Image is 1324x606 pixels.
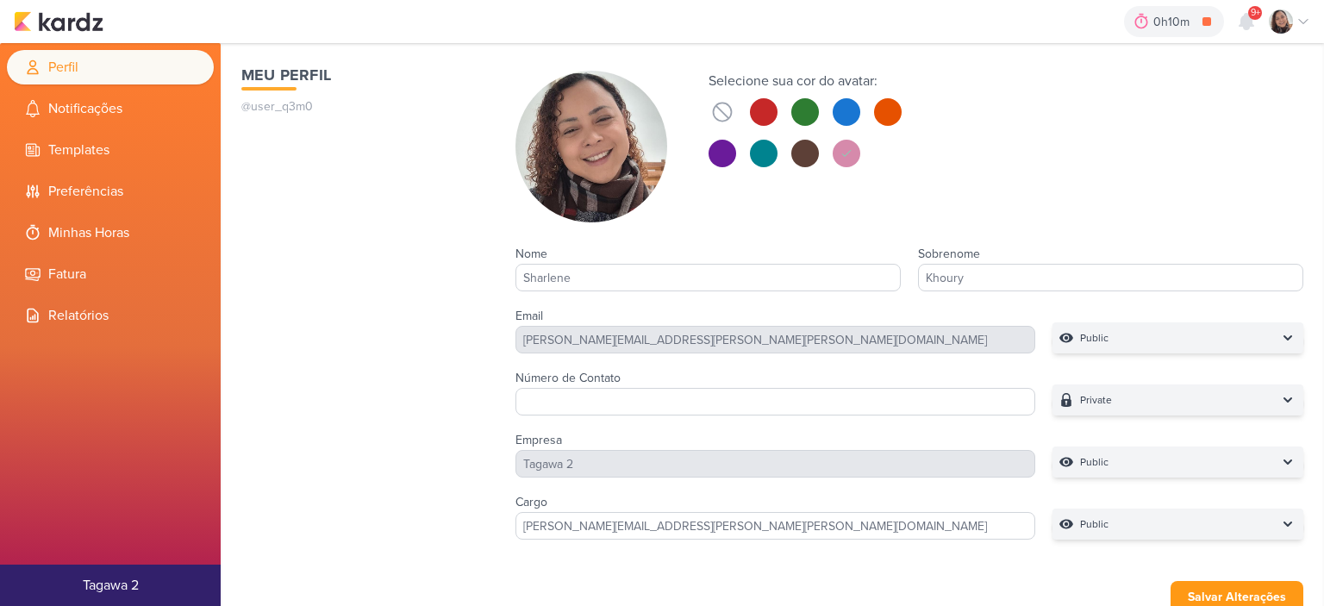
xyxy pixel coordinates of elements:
label: Sobrenome [918,247,980,261]
img: kardz.app [14,11,103,32]
p: Public [1080,329,1109,347]
img: Sharlene Khoury [1269,9,1293,34]
li: Notificações [7,91,214,126]
h1: Meu Perfil [241,64,481,87]
li: Fatura [7,257,214,291]
button: Public [1052,447,1303,478]
li: Relatórios [7,298,214,333]
label: Cargo [515,495,547,509]
label: Empresa [515,433,562,447]
li: Templates [7,133,214,167]
li: Perfil [7,50,214,84]
label: Nome [515,247,547,261]
div: 0h10m [1153,13,1195,31]
p: Public [1080,453,1109,471]
div: Selecione sua cor do avatar: [709,71,902,91]
img: Sharlene Khoury [515,71,667,222]
p: @user_q3m0 [241,97,481,116]
li: Preferências [7,174,214,209]
span: 9+ [1251,6,1260,20]
label: Email [515,309,543,323]
label: Número de Contato [515,371,621,385]
p: Private [1080,391,1112,409]
button: Public [1052,509,1303,540]
div: [PERSON_NAME][EMAIL_ADDRESS][PERSON_NAME][PERSON_NAME][DOMAIN_NAME] [515,326,1035,353]
button: Public [1052,322,1303,353]
button: Private [1052,384,1303,415]
li: Minhas Horas [7,216,214,250]
p: Public [1080,515,1109,533]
